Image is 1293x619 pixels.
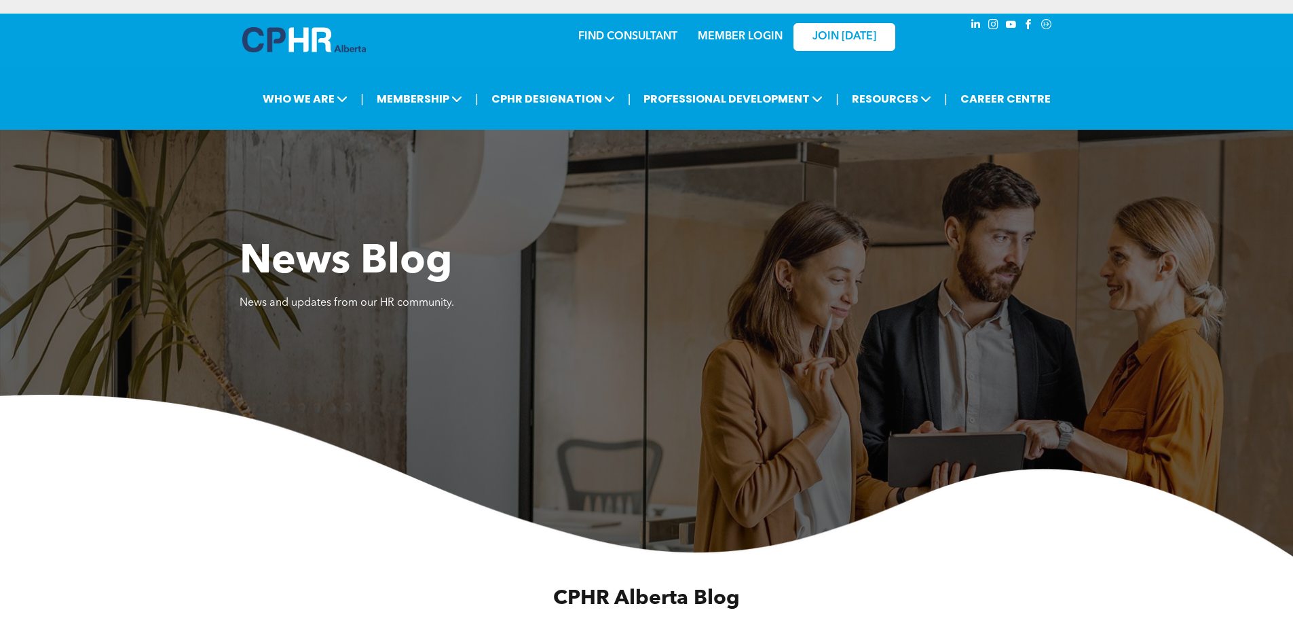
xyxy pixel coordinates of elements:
[373,86,466,111] span: MEMBERSHIP
[240,298,454,308] span: News and updates from our HR community.
[956,86,1055,111] a: CAREER CENTRE
[614,588,740,609] span: Alberta Blog
[793,23,895,51] a: JOIN [DATE]
[812,31,876,43] span: JOIN [DATE]
[1039,17,1054,35] a: Social network
[698,31,783,42] a: MEMBER LOGIN
[578,31,677,42] a: FIND CONSULTANT
[969,17,983,35] a: linkedin
[259,86,352,111] span: WHO WE ARE
[836,85,839,113] li: |
[628,85,631,113] li: |
[848,86,935,111] span: RESOURCES
[944,85,948,113] li: |
[986,17,1001,35] a: instagram
[1004,17,1019,35] a: youtube
[475,85,479,113] li: |
[487,86,619,111] span: CPHR DESIGNATION
[242,27,366,52] img: A blue and white logo for cp alberta
[240,242,452,283] span: News Blog
[553,588,610,609] span: CPHR
[639,86,827,111] span: PROFESSIONAL DEVELOPMENT
[360,85,364,113] li: |
[1022,17,1036,35] a: facebook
